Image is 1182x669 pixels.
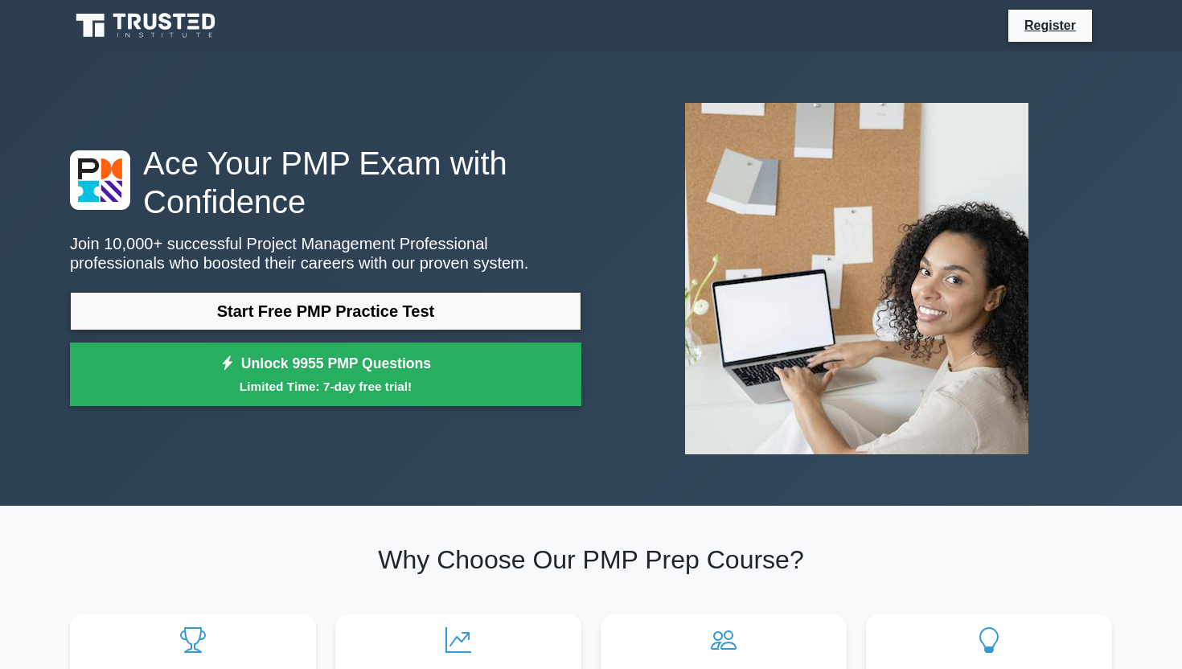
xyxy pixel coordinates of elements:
small: Limited Time: 7-day free trial! [90,377,561,396]
h2: Why Choose Our PMP Prep Course? [70,544,1112,575]
a: Unlock 9955 PMP QuestionsLimited Time: 7-day free trial! [70,343,581,407]
a: Register [1015,15,1086,35]
p: Join 10,000+ successful Project Management Professional professionals who boosted their careers w... [70,234,581,273]
a: Start Free PMP Practice Test [70,292,581,330]
h1: Ace Your PMP Exam with Confidence [70,144,581,221]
